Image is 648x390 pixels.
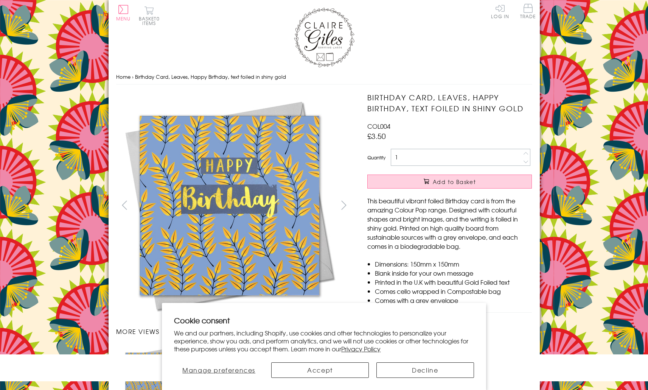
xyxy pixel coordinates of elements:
[271,362,369,378] button: Accept
[375,296,532,305] li: Comes with a grey envelope
[520,4,536,19] span: Trade
[116,92,343,319] img: Birthday Card, Leaves, Happy Birthday, text foiled in shiny gold
[367,131,386,141] span: £3.50
[116,327,353,336] h3: More views
[116,15,131,22] span: Menu
[142,15,160,27] span: 0 items
[174,315,474,326] h2: Cookie consent
[352,92,579,319] img: Birthday Card, Leaves, Happy Birthday, text foiled in shiny gold
[491,4,509,19] a: Log In
[174,329,474,353] p: We and our partners, including Shopify, use cookies and other technologies to personalize your ex...
[335,197,352,214] button: next
[375,287,532,296] li: Comes cello wrapped in Compostable bag
[116,197,133,214] button: prev
[375,259,532,268] li: Dimensions: 150mm x 150mm
[174,362,264,378] button: Manage preferences
[367,175,532,189] button: Add to Basket
[367,196,532,251] p: This beautiful vibrant foiled Birthday card is from the amazing Colour Pop range. Designed with c...
[116,5,131,21] button: Menu
[375,278,532,287] li: Printed in the U.K with beautiful Gold Foiled text
[433,178,476,186] span: Add to Basket
[132,73,134,80] span: ›
[367,122,390,131] span: COL004
[135,73,286,80] span: Birthday Card, Leaves, Happy Birthday, text foiled in shiny gold
[182,365,255,374] span: Manage preferences
[376,362,474,378] button: Decline
[520,4,536,20] a: Trade
[294,8,354,67] img: Claire Giles Greetings Cards
[367,154,385,161] label: Quantity
[367,92,532,114] h1: Birthday Card, Leaves, Happy Birthday, text foiled in shiny gold
[375,268,532,278] li: Blank inside for your own message
[116,73,131,80] a: Home
[116,69,532,85] nav: breadcrumbs
[341,344,381,353] a: Privacy Policy
[139,6,160,25] button: Basket0 items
